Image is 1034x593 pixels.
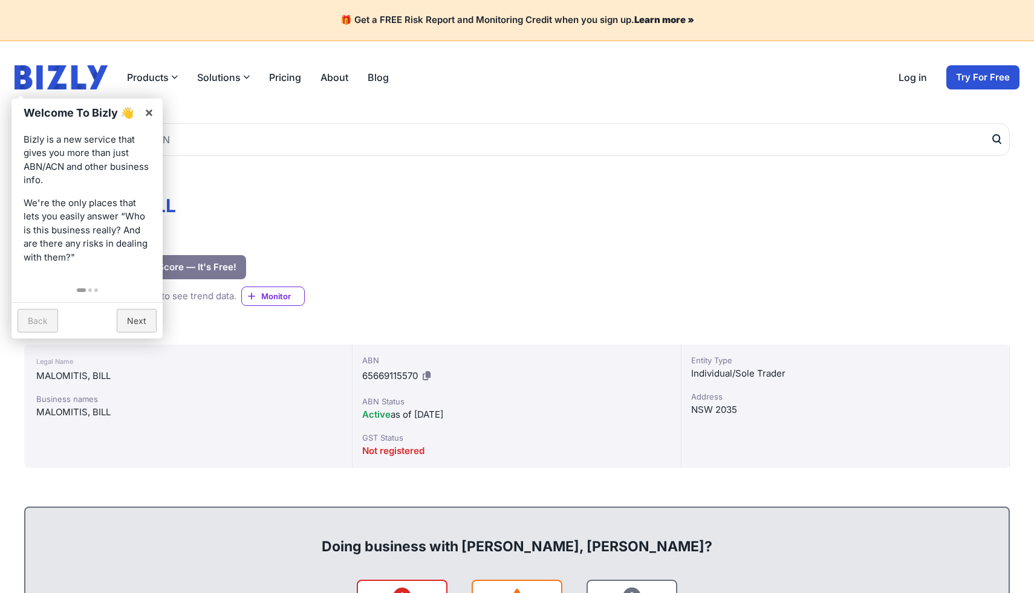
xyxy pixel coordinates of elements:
[24,105,138,121] h1: Welcome To Bizly 👋
[117,309,157,332] a: Next
[135,99,163,126] a: ×
[24,196,151,265] p: We're the only places that lets you easily answer “Who is this business really? And are there any...
[18,309,58,332] a: Back
[24,133,151,187] p: Bizly is a new service that gives you more than just ABN/ACN and other business info.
